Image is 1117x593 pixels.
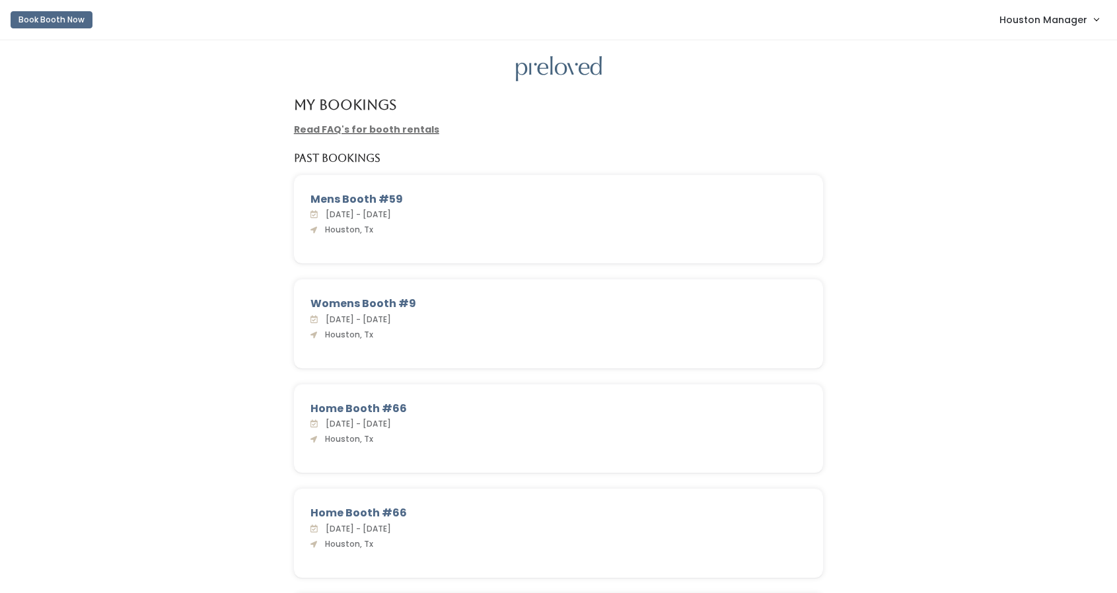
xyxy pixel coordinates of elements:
[320,418,391,429] span: [DATE] - [DATE]
[11,11,92,28] button: Book Booth Now
[11,5,92,34] a: Book Booth Now
[294,97,396,112] h4: My Bookings
[310,192,807,207] div: Mens Booth #59
[320,433,373,444] span: Houston, Tx
[320,209,391,220] span: [DATE] - [DATE]
[999,13,1087,27] span: Houston Manager
[294,123,439,136] a: Read FAQ's for booth rentals
[310,296,807,312] div: Womens Booth #9
[320,329,373,340] span: Houston, Tx
[320,538,373,549] span: Houston, Tx
[320,224,373,235] span: Houston, Tx
[986,5,1112,34] a: Houston Manager
[516,56,602,82] img: preloved logo
[294,153,380,164] h5: Past Bookings
[310,401,807,417] div: Home Booth #66
[320,523,391,534] span: [DATE] - [DATE]
[320,314,391,325] span: [DATE] - [DATE]
[310,505,807,521] div: Home Booth #66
